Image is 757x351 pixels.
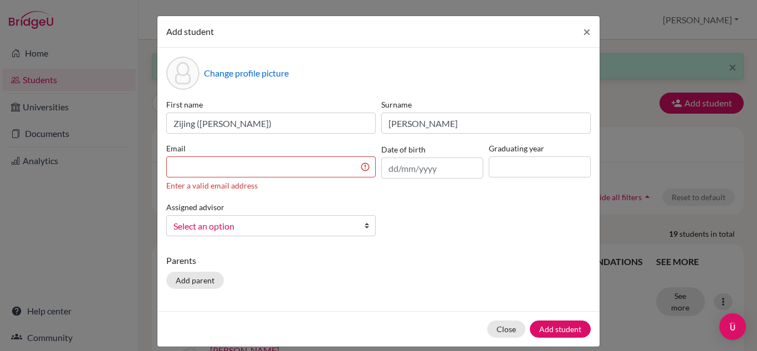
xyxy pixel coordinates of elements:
label: Graduating year [489,143,591,154]
button: Close [574,16,600,47]
label: Email [166,143,376,154]
label: Date of birth [381,144,426,155]
label: First name [166,99,376,110]
div: Open Intercom Messenger [719,313,746,340]
div: Profile picture [166,57,200,90]
div: Enter a valid email address [166,180,376,191]
button: Add parent [166,272,224,289]
button: Close [487,321,525,338]
span: × [583,23,591,39]
span: Select an option [173,219,354,233]
label: Assigned advisor [166,201,224,213]
label: Surname [381,99,591,110]
button: Add student [530,321,591,338]
input: dd/mm/yyyy [381,157,483,179]
span: Add student [166,26,214,37]
p: Parents [166,254,591,267]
